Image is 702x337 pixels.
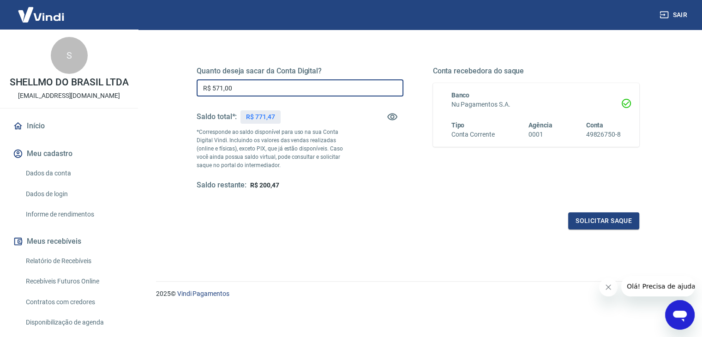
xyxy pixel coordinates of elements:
[197,112,237,121] h5: Saldo total*:
[246,112,275,122] p: R$ 771,47
[6,6,78,14] span: Olá! Precisa de ajuda?
[197,181,246,190] h5: Saldo restante:
[18,91,120,101] p: [EMAIL_ADDRESS][DOMAIN_NAME]
[599,278,618,296] iframe: Fechar mensagem
[528,121,552,129] span: Agência
[22,164,127,183] a: Dados da conta
[10,78,129,87] p: SHELLMO DO BRASIL LTDA
[11,116,127,136] a: Início
[22,205,127,224] a: Informe de rendimentos
[22,293,127,312] a: Contratos com credores
[451,121,465,129] span: Tipo
[22,185,127,204] a: Dados de login
[11,144,127,164] button: Meu cadastro
[197,128,352,169] p: *Corresponde ao saldo disponível para uso na sua Conta Digital Vindi. Incluindo os valores das ve...
[22,313,127,332] a: Disponibilização de agenda
[197,66,403,76] h5: Quanto deseja sacar da Conta Digital?
[51,37,88,74] div: S
[658,6,691,24] button: Sair
[451,130,495,139] h6: Conta Corrente
[250,181,279,189] span: R$ 200,47
[451,91,470,99] span: Banco
[621,276,695,296] iframe: Mensagem da empresa
[586,121,603,129] span: Conta
[22,252,127,271] a: Relatório de Recebíveis
[568,212,639,229] button: Solicitar saque
[156,289,680,299] p: 2025 ©
[11,231,127,252] button: Meus recebíveis
[433,66,640,76] h5: Conta recebedora do saque
[528,130,552,139] h6: 0001
[11,0,71,29] img: Vindi
[177,290,229,297] a: Vindi Pagamentos
[665,300,695,330] iframe: Botão para abrir a janela de mensagens
[451,100,621,109] h6: Nu Pagamentos S.A.
[22,272,127,291] a: Recebíveis Futuros Online
[586,130,621,139] h6: 49826750-8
